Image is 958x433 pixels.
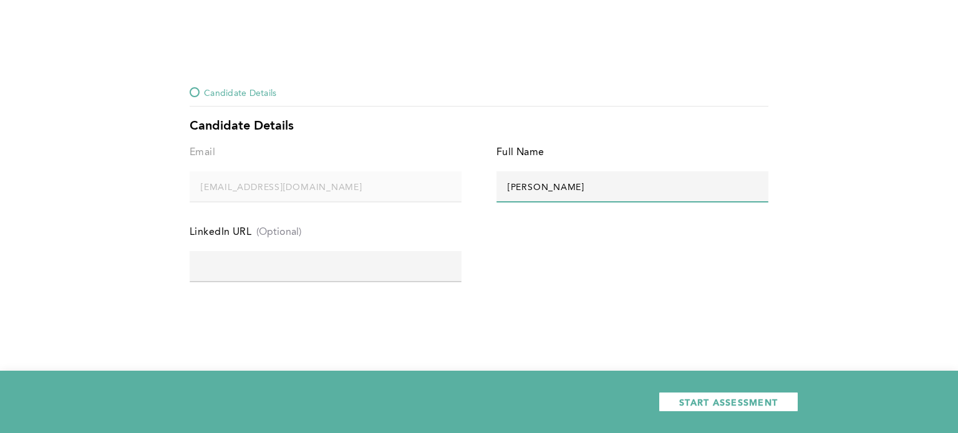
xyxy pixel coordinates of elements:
div: Full Name [496,144,544,161]
span: START ASSESSMENT [679,396,778,408]
div: Candidate Details [190,119,768,134]
button: START ASSESSMENT [659,392,798,412]
span: (Optional) [256,227,301,238]
span: Candidate Details [204,85,276,100]
div: LinkedIn URL [190,224,251,241]
div: Email [190,144,215,161]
